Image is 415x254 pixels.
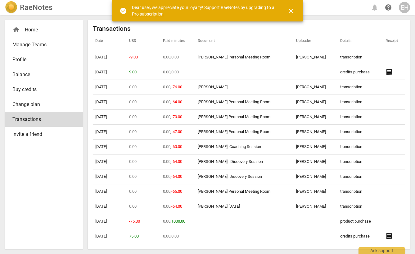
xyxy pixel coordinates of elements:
[294,125,338,140] td: [PERSON_NAME]
[163,144,170,149] span: 0.00
[399,2,410,13] div: EH
[338,50,383,65] td: transcription
[12,71,70,78] span: Balance
[93,95,127,110] td: [DATE]
[129,85,137,89] span: 0.00
[129,234,139,238] span: 75.00
[383,33,405,50] th: Receipt
[93,169,127,184] td: [DATE]
[12,26,70,34] div: Home
[160,65,195,80] td: ,
[171,144,182,149] span: -60.00
[198,129,270,134] a: [PERSON_NAME] Personal Meeting Room
[294,199,338,214] td: [PERSON_NAME]
[160,110,195,125] td: ,
[129,144,137,149] span: 0.00
[163,99,170,104] span: 0.00
[160,140,195,155] td: ,
[163,204,170,209] span: 0.00
[93,50,127,65] td: [DATE]
[5,127,83,142] a: Invite a friend
[294,95,338,110] td: [PERSON_NAME]
[294,33,338,50] th: Uploader
[338,125,383,140] td: transcription
[163,234,170,238] span: 0.00
[129,129,137,134] span: 0.00
[163,129,170,134] span: 0.00
[338,33,383,50] th: Details
[160,199,195,214] td: ,
[198,99,270,104] a: [PERSON_NAME] Personal Meeting Room
[93,184,127,199] td: [DATE]
[171,114,182,119] span: -70.00
[163,114,170,119] span: 0.00
[93,125,127,140] td: [DATE]
[160,80,195,95] td: ,
[198,55,270,59] a: [PERSON_NAME] Personal Meeting Room
[129,219,140,224] span: -75.00
[93,110,127,125] td: [DATE]
[171,70,179,74] span: 0.00
[338,229,383,244] td: credits purchase
[338,169,383,184] td: transcription
[338,184,383,199] td: transcription
[5,52,83,67] a: Profile
[5,97,83,112] a: Change plan
[129,174,137,179] span: 0.00
[338,110,383,125] td: transcription
[383,2,394,13] a: Help
[5,22,83,37] div: Home
[5,1,52,14] a: LogoRaeNotes
[93,155,127,169] td: [DATE]
[163,219,170,224] span: 0.00
[359,247,405,254] div: Ask support
[160,229,195,244] td: ,
[287,7,295,15] span: close
[163,174,170,179] span: 0.00
[129,159,137,164] span: 0.00
[338,65,383,80] td: credits purchase
[294,80,338,95] td: [PERSON_NAME]
[294,155,338,169] td: [PERSON_NAME]
[132,4,276,17] div: Dear user, we appreciate your loyalty! Support RaeNotes by upgrading to a
[171,159,182,164] span: -64.00
[294,50,338,65] td: [PERSON_NAME]
[338,155,383,169] td: transcription
[163,159,170,164] span: 0.00
[171,234,179,238] span: 0.00
[160,50,195,65] td: ,
[93,80,127,95] td: [DATE]
[12,26,20,34] span: home
[132,12,164,16] a: Pro subscription
[198,144,261,149] a: [PERSON_NAME]: Coaching Session
[171,174,182,179] span: -64.00
[129,204,137,209] span: 0.00
[294,169,338,184] td: [PERSON_NAME]
[160,169,195,184] td: ,
[338,80,383,95] td: transcription
[5,37,83,52] a: Manage Teams
[171,85,182,89] span: -76.00
[93,140,127,155] td: [DATE]
[198,114,270,119] a: [PERSON_NAME] Personal Meeting Room
[386,68,393,76] span: receipt
[171,189,182,194] span: -65.00
[171,55,179,59] span: 0.00
[93,214,127,229] td: [DATE]
[160,125,195,140] td: ,
[198,159,263,164] a: [PERSON_NAME] : Discovery Session
[129,189,137,194] span: 0.00
[163,70,170,74] span: 0.00
[93,229,127,244] td: [DATE]
[5,112,83,127] a: Transactions
[338,95,383,110] td: transcription
[129,70,137,74] span: 9.00
[160,155,195,169] td: ,
[385,4,392,11] span: help
[12,41,70,48] span: Manage Teams
[163,55,170,59] span: 0.00
[93,33,127,50] th: Date
[283,3,298,18] button: Close
[129,99,137,104] span: 0.00
[93,65,127,80] td: [DATE]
